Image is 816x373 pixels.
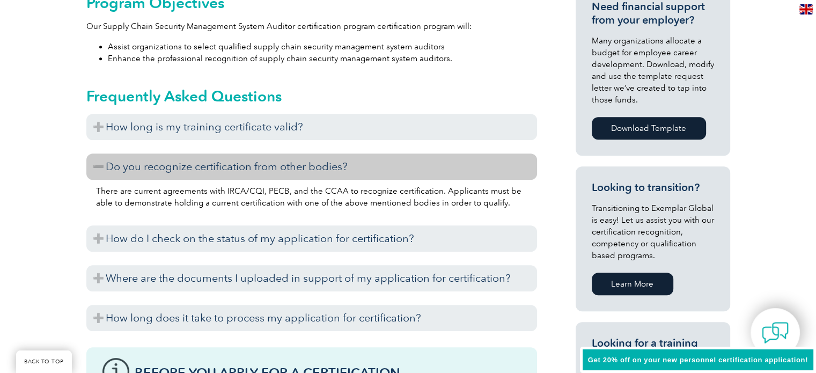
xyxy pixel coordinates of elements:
h3: Do you recognize certification from other bodies? [86,153,537,180]
img: contact-chat.png [762,319,789,346]
h3: How do I check on the status of my application for certification? [86,225,537,252]
p: Transitioning to Exemplar Global is easy! Let us assist you with our certification recognition, c... [592,202,714,261]
p: Many organizations allocate a budget for employee career development. Download, modify and use th... [592,35,714,106]
h3: How long does it take to process my application for certification? [86,305,537,331]
li: Enhance the professional recognition of supply chain security management system auditors. [108,53,537,64]
h3: How long is my training certificate valid? [86,114,537,140]
li: Assist organizations to select qualified supply chain security management system auditors [108,41,537,53]
a: BACK TO TOP [16,350,72,373]
span: Get 20% off on your new personnel certification application! [588,356,808,364]
h3: Where are the documents I uploaded in support of my application for certification? [86,265,537,291]
h3: Looking for a training course? [592,337,714,363]
h3: Looking to transition? [592,181,714,194]
p: There are current agreements with IRCA/CQI, PECB, and the CCAA to recognize certification. Applic... [96,185,527,209]
h2: Frequently Asked Questions [86,87,537,105]
img: en [799,4,813,14]
p: Our Supply Chain Security Management System Auditor certification program certification program w... [86,20,537,32]
a: Learn More [592,273,673,295]
a: Download Template [592,117,706,140]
